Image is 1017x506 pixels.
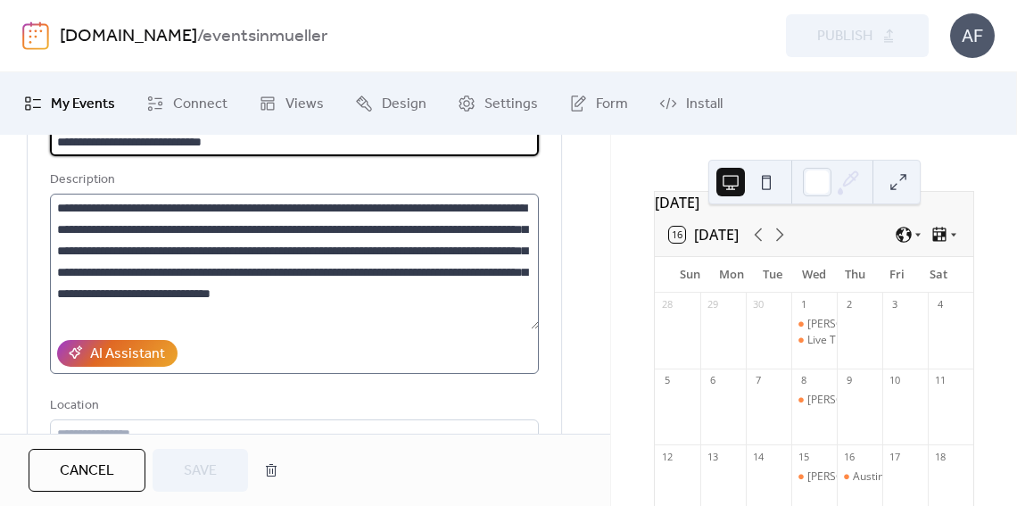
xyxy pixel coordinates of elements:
span: My Events [51,94,115,115]
div: 14 [751,450,765,463]
div: 29 [706,298,719,311]
div: Live Trivia @ HEB [791,333,837,348]
div: Sun [669,257,710,293]
div: 15 [797,450,810,463]
div: Sat [918,257,959,293]
div: Description [50,170,535,191]
a: Settings [444,79,551,128]
div: Live Trivia @ HEB [807,333,894,348]
button: AI Assistant [57,340,178,367]
div: 17 [888,450,901,463]
div: Clayton Farmers Market [791,393,837,408]
div: AF [950,13,995,58]
a: Install [646,79,736,128]
span: Cancel [60,460,114,482]
a: Design [342,79,440,128]
div: Clayton Farmers Market [791,469,837,485]
div: 9 [842,374,856,387]
button: 16[DATE] [663,222,745,247]
div: 28 [660,298,674,311]
span: Settings [484,94,538,115]
div: Fri [876,257,917,293]
span: Views [285,94,324,115]
a: [DOMAIN_NAME] [60,20,197,54]
div: 12 [660,450,674,463]
div: [PERSON_NAME] Market [807,469,930,485]
span: Design [382,94,426,115]
a: Form [556,79,641,128]
div: Location [50,395,535,417]
b: / [197,20,203,54]
div: Wed [793,257,834,293]
div: Thu [835,257,876,293]
div: 8 [797,374,810,387]
a: Views [245,79,337,128]
div: [DATE] [655,192,973,213]
div: 7 [751,374,765,387]
div: 1 [797,298,810,311]
div: 16 [842,450,856,463]
div: 5 [660,374,674,387]
div: [PERSON_NAME] Market [807,317,930,332]
div: 10 [888,374,901,387]
div: 2 [842,298,856,311]
div: 4 [933,298,947,311]
div: AI Assistant [90,344,165,365]
div: Clayton Farmers Market [791,317,837,332]
div: Mon [710,257,751,293]
div: 13 [706,450,719,463]
b: eventsinmueller [203,20,327,54]
img: logo [22,21,49,50]
div: Tue [752,257,793,293]
div: 18 [933,450,947,463]
div: [PERSON_NAME] Market [807,393,930,408]
div: 6 [706,374,719,387]
span: Install [686,94,723,115]
div: Austin Songcore Songwriters Showcase: October [837,469,882,485]
span: Connect [173,94,227,115]
a: Connect [133,79,241,128]
a: My Events [11,79,128,128]
div: 11 [933,374,947,387]
div: 3 [888,298,901,311]
div: 30 [751,298,765,311]
button: Cancel [29,449,145,492]
span: Form [596,94,628,115]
